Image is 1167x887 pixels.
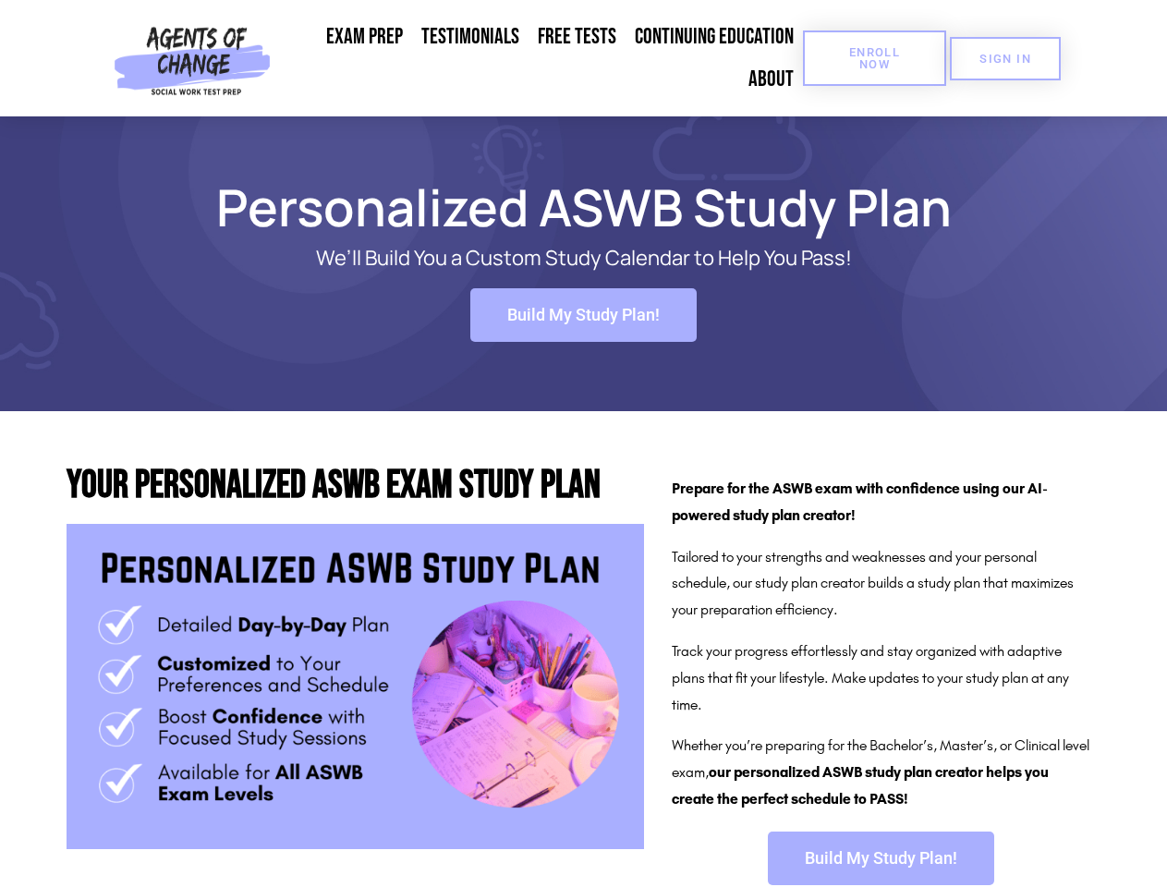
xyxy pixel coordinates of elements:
a: SIGN IN [950,37,1061,80]
a: Build My Study Plan! [470,288,697,342]
a: Free Tests [529,16,626,58]
strong: Prepare for the ASWB exam with confidence using our AI-powered study plan creator! [672,480,1048,524]
nav: Menu [278,16,803,101]
a: Enroll Now [803,30,946,86]
a: Exam Prep [317,16,412,58]
a: Testimonials [412,16,529,58]
p: Track your progress effortlessly and stay organized with adaptive plans that fit your lifestyle. ... [672,638,1091,718]
span: Enroll Now [833,46,917,70]
a: About [739,58,803,101]
span: Build My Study Plan! [805,850,957,867]
a: Build My Study Plan! [768,832,994,885]
b: our personalized ASWB study plan creator helps you create the perfect schedule to PASS! [672,763,1049,808]
p: Whether you’re preparing for the Bachelor’s, Master’s, or Clinical level exam, [672,733,1091,812]
a: Continuing Education [626,16,803,58]
p: Tailored to your strengths and weaknesses and your personal schedule, our study plan creator buil... [672,544,1091,624]
p: We’ll Build You a Custom Study Calendar to Help You Pass! [131,247,1037,270]
span: Build My Study Plan! [507,307,660,323]
h2: Your Personalized ASWB Exam Study Plan [67,467,644,505]
span: SIGN IN [979,53,1031,65]
h1: Personalized ASWB Study Plan [57,186,1111,228]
